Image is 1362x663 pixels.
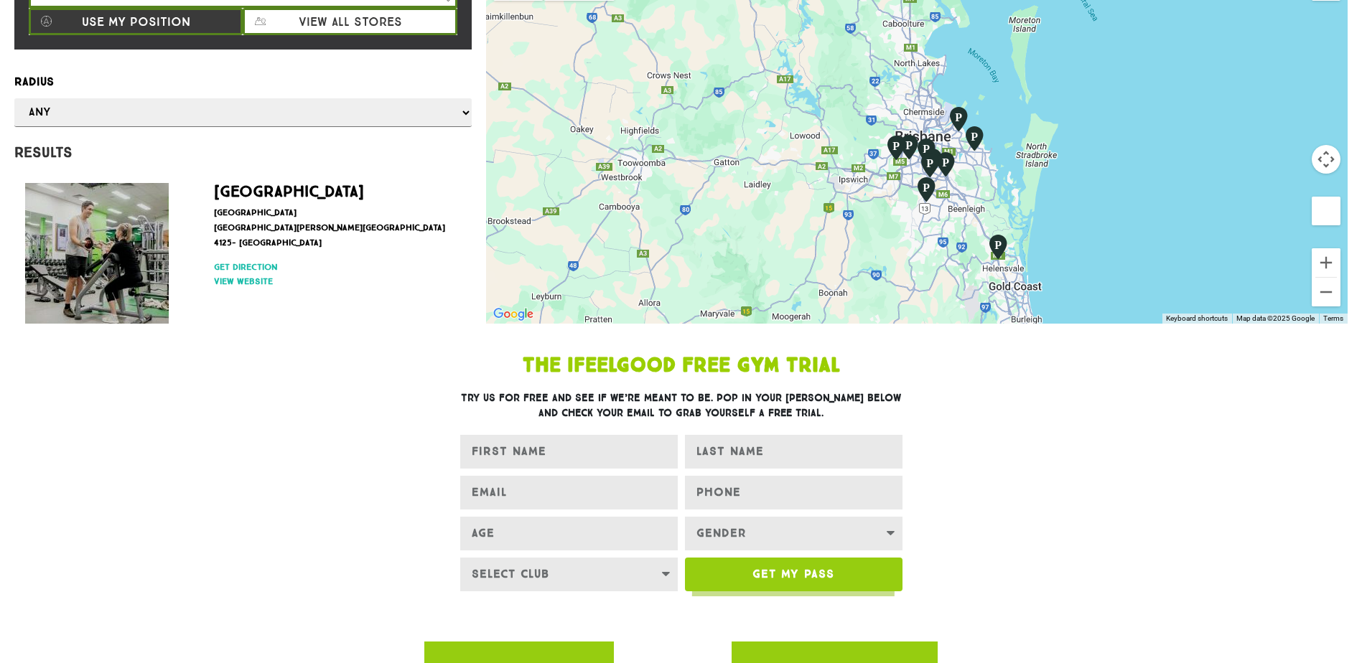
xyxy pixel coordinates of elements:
[1166,314,1228,324] button: Keyboard shortcuts
[460,435,902,598] form: New Form
[243,8,457,35] button: View all stores
[460,390,902,420] h3: Try us for free and see if we’re meant to be. Pop in your [PERSON_NAME] below and check your emai...
[685,476,902,509] input: Only numbers and phone characters (#, -, *, etc) are accepted.
[920,147,945,174] div: Runcorn
[214,182,364,201] a: [GEOGRAPHIC_DATA]
[946,105,971,133] div: Wynnum
[685,558,902,591] button: Get My Pass
[29,8,243,35] button: Use my position
[214,205,454,250] p: [GEOGRAPHIC_DATA] [GEOGRAPHIC_DATA][PERSON_NAME][GEOGRAPHIC_DATA] 4125- [GEOGRAPHIC_DATA]
[14,72,472,91] label: Radius
[752,568,834,580] span: Get My Pass
[460,517,678,550] input: Age
[914,137,938,164] div: Coopers Plains
[884,134,908,161] div: Middle Park
[1312,278,1340,306] button: Zoom out
[986,233,1010,260] div: Oxenford
[490,305,537,324] img: Google
[1323,314,1343,322] a: Terms (opens in new tab)
[460,435,678,469] input: FIRST NAME
[914,176,938,203] div: Park Ridge
[933,151,958,178] div: Underwood
[918,151,942,179] div: Calamvale
[897,133,921,161] div: Oxley
[685,435,902,469] input: LAST NAME
[214,275,454,288] a: View website
[14,144,472,161] h4: Results
[1312,197,1340,225] button: Drag Pegman onto the map to open Street View
[214,260,454,273] a: Get direction
[365,356,997,376] h1: The IfeelGood Free Gym Trial
[1312,145,1340,174] button: Map camera controls
[460,476,678,509] input: EMAIL
[962,125,986,152] div: Alexandra Hills
[1236,314,1315,322] span: Map data ©2025 Google
[1312,248,1340,277] button: Zoom in
[490,305,537,324] a: Click to see this area on Google Maps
